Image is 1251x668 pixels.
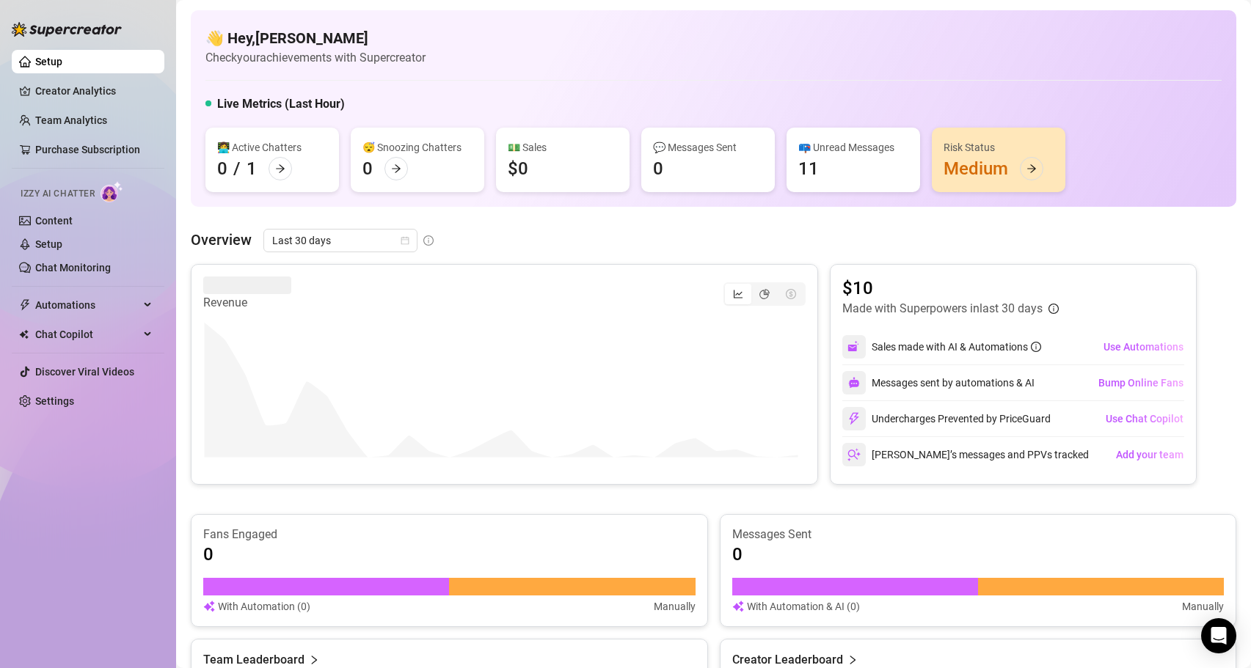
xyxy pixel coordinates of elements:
div: 0 [217,157,227,180]
span: pie-chart [759,289,770,299]
div: 11 [798,157,819,180]
div: 💵 Sales [508,139,618,155]
div: 😴 Snoozing Chatters [362,139,473,155]
button: Use Chat Copilot [1105,407,1184,430]
article: Manually [1182,598,1224,614]
span: Izzy AI Chatter [21,187,95,201]
span: Add your team [1116,449,1183,460]
a: Setup [35,56,62,67]
img: AI Chatter [101,181,123,202]
div: 👩‍💻 Active Chatters [217,139,327,155]
div: $0 [508,157,528,180]
button: Use Automations [1103,335,1184,359]
a: Settings [35,395,74,407]
span: info-circle [423,235,434,246]
span: arrow-right [391,164,401,174]
img: logo-BBDzfeDw.svg [12,22,122,37]
button: Bump Online Fans [1098,371,1184,394]
span: thunderbolt [19,299,31,311]
span: arrow-right [275,164,285,174]
img: Chat Copilot [19,329,29,339]
article: With Automation & AI (0) [747,598,860,614]
div: 0 [653,157,663,180]
article: Fans Engaged [203,526,696,543]
span: arrow-right [1026,164,1037,174]
span: calendar [401,236,409,245]
div: Messages sent by automations & AI [842,371,1035,394]
span: Last 30 days [272,230,409,252]
button: Add your team [1115,443,1184,466]
span: info-circle [1048,304,1059,314]
article: Manually [654,598,696,614]
article: $10 [842,276,1059,300]
article: Messages Sent [732,526,1225,543]
div: 💬 Messages Sent [653,139,763,155]
a: Content [35,215,73,227]
a: Setup [35,238,62,250]
span: Automations [35,293,139,317]
div: Risk Status [944,139,1054,155]
span: line-chart [733,289,743,299]
article: 0 [732,543,743,566]
article: Revenue [203,294,291,312]
div: 📪 Unread Messages [798,139,908,155]
img: svg%3e [847,412,861,425]
div: 1 [247,157,257,180]
a: Team Analytics [35,114,107,126]
span: dollar-circle [786,289,796,299]
div: segmented control [723,282,806,306]
article: 0 [203,543,214,566]
h5: Live Metrics (Last Hour) [217,95,345,113]
img: svg%3e [847,340,861,353]
img: svg%3e [848,377,860,389]
span: Use Automations [1104,341,1183,353]
img: svg%3e [732,598,744,614]
article: Made with Superpowers in last 30 days [842,300,1043,318]
article: Overview [191,229,252,251]
div: Sales made with AI & Automations [872,339,1041,355]
span: Bump Online Fans [1098,377,1183,389]
article: Check your achievements with Supercreator [205,48,426,67]
img: svg%3e [203,598,215,614]
img: svg%3e [847,448,861,461]
a: Discover Viral Videos [35,366,134,378]
a: Creator Analytics [35,79,153,103]
div: 0 [362,157,373,180]
div: [PERSON_NAME]’s messages and PPVs tracked [842,443,1089,466]
a: Chat Monitoring [35,262,111,274]
div: Open Intercom Messenger [1201,618,1236,653]
span: Chat Copilot [35,323,139,346]
h4: 👋 Hey, [PERSON_NAME] [205,28,426,48]
span: info-circle [1031,342,1041,352]
span: Use Chat Copilot [1106,413,1183,425]
article: With Automation (0) [218,598,310,614]
a: Purchase Subscription [35,144,140,155]
div: Undercharges Prevented by PriceGuard [842,407,1051,430]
